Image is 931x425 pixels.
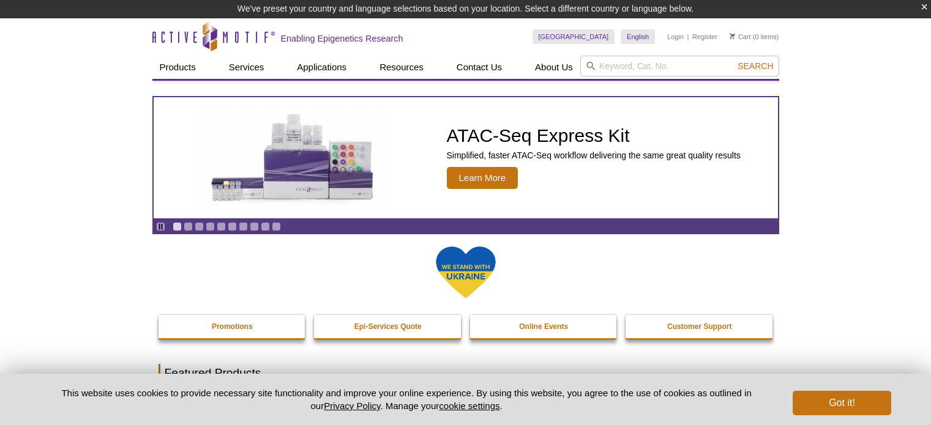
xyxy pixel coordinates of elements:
a: English [621,29,655,44]
button: cookie settings [439,401,499,411]
h2: Enabling Epigenetics Research [281,33,403,44]
span: Search [738,61,773,71]
span: Learn More [447,167,518,189]
h2: Featured Products [159,364,773,382]
a: Promotions [159,315,307,338]
a: Toggle autoplay [156,222,165,231]
p: This website uses cookies to provide necessary site functionality and improve your online experie... [40,386,773,412]
a: Services [222,56,272,79]
a: ATAC-Seq Express Kit ATAC-Seq Express Kit Simplified, faster ATAC-Seq workflow delivering the sam... [154,97,778,218]
button: Search [734,61,777,72]
h2: ATAC-Seq Express Kit [447,127,741,145]
strong: Customer Support [667,322,731,331]
strong: Online Events [519,322,568,331]
a: Register [692,32,717,41]
a: Go to slide 3 [195,222,204,231]
a: Cart [730,32,751,41]
a: Login [667,32,684,41]
a: About Us [528,56,580,79]
a: Online Events [470,315,618,338]
a: Go to slide 9 [261,222,270,231]
img: ATAC-Seq Express Kit [193,111,395,204]
a: Go to slide 5 [217,222,226,231]
a: Products [152,56,203,79]
a: Go to slide 4 [206,222,215,231]
a: Go to slide 10 [272,222,281,231]
a: Go to slide 1 [173,222,182,231]
input: Keyword, Cat. No. [580,56,779,76]
img: We Stand With Ukraine [435,245,496,300]
li: | [687,29,689,44]
article: ATAC-Seq Express Kit [154,97,778,218]
li: (0 items) [730,29,779,44]
button: Got it! [793,391,891,415]
a: Go to slide 6 [228,222,237,231]
a: Epi-Services Quote [314,315,462,338]
a: Applications [290,56,354,79]
img: Your Cart [730,33,735,39]
strong: Promotions [212,322,253,331]
a: Contact Us [449,56,509,79]
p: Simplified, faster ATAC-Seq workflow delivering the same great quality results [447,150,741,161]
a: Resources [372,56,431,79]
strong: Epi-Services Quote [354,322,422,331]
a: Go to slide 2 [184,222,193,231]
a: Privacy Policy [324,401,380,411]
a: Customer Support [626,315,774,338]
a: [GEOGRAPHIC_DATA] [533,29,615,44]
a: Go to slide 7 [239,222,248,231]
a: Go to slide 8 [250,222,259,231]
